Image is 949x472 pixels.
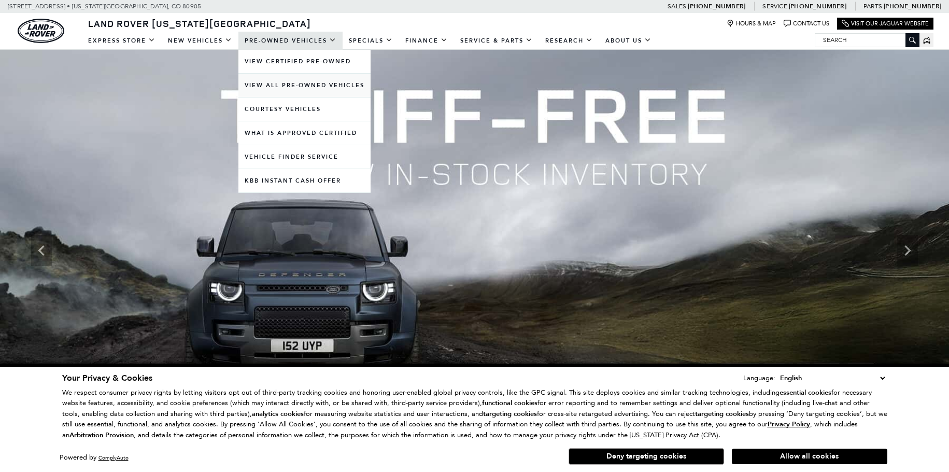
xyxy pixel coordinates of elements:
a: [STREET_ADDRESS] • [US_STATE][GEOGRAPHIC_DATA], CO 80905 [8,3,201,10]
a: View All Pre-Owned Vehicles [238,74,371,97]
a: [PHONE_NUMBER] [789,2,846,10]
a: Research [539,32,599,50]
strong: functional cookies [482,398,537,408]
a: Land Rover [US_STATE][GEOGRAPHIC_DATA] [82,17,317,30]
a: land-rover [18,19,64,43]
a: View Certified Pre-Owned [238,50,371,73]
a: Visit Our Jaguar Website [842,20,929,27]
select: Language Select [777,372,887,384]
a: Courtesy Vehicles [238,98,371,121]
strong: Arbitration Provision [69,431,134,440]
div: Powered by [60,454,129,461]
strong: targeting cookies [695,409,749,419]
a: What Is Approved Certified [238,121,371,145]
a: [PHONE_NUMBER] [688,2,745,10]
a: ComplyAuto [98,454,129,461]
span: Sales [668,3,686,10]
a: KBB Instant Cash Offer [238,169,371,192]
button: Deny targeting cookies [569,448,724,465]
nav: Main Navigation [82,32,658,50]
img: Land Rover [18,19,64,43]
span: Parts [863,3,882,10]
a: Specials [343,32,399,50]
a: [PHONE_NUMBER] [884,2,941,10]
div: Language: [743,374,775,381]
span: Land Rover [US_STATE][GEOGRAPHIC_DATA] [88,17,311,30]
input: Search [815,34,919,46]
a: Contact Us [784,20,829,27]
button: Allow all cookies [732,449,887,464]
strong: essential cookies [780,388,831,397]
a: EXPRESS STORE [82,32,162,50]
a: Privacy Policy [768,420,810,428]
a: Service & Parts [454,32,539,50]
span: Your Privacy & Cookies [62,372,152,384]
a: About Us [599,32,658,50]
a: Finance [399,32,454,50]
a: Pre-Owned Vehicles [238,32,343,50]
strong: analytics cookies [252,409,304,419]
p: We respect consumer privacy rights by letting visitors opt out of third-party tracking cookies an... [62,387,887,441]
a: Vehicle Finder Service [238,145,371,169]
a: Hours & Map [727,20,776,27]
div: Previous [31,235,52,266]
div: Next [897,235,918,266]
strong: targeting cookies [483,409,537,419]
a: New Vehicles [162,32,238,50]
u: Privacy Policy [768,420,810,429]
span: Service [762,3,787,10]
